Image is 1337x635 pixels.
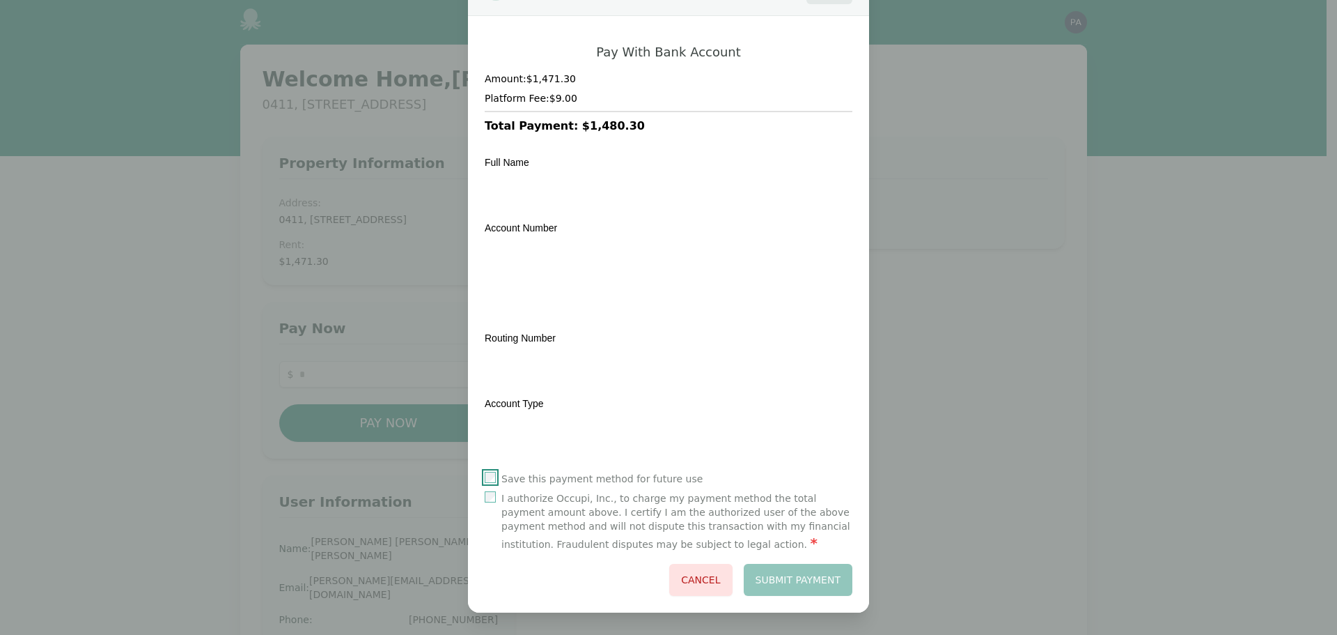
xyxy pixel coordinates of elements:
[485,352,852,387] iframe: To enrich screen reader interactions, please activate Accessibility in Grammarly extension settings
[669,564,732,596] button: Cancel
[501,491,852,553] label: I authorize Occupi, Inc., to charge my payment method the total payment amount above. I certify I...
[596,44,741,61] h2: Pay With Bank Account
[485,222,557,234] label: Account Number
[485,176,852,211] iframe: To enrich screen reader interactions, please activate Accessibility in Grammarly extension settings
[485,91,852,105] h4: Platform Fee: $9.00
[501,472,703,486] label: Save this payment method for future use
[485,157,529,168] label: Full Name
[485,418,852,452] iframe: To enrich screen reader interactions, please activate Accessibility in Grammarly extension settings
[485,242,852,321] iframe: To enrich screen reader interactions, please activate Accessibility in Grammarly extension settings
[485,72,852,86] h4: Amount: $1,471.30
[485,398,544,409] label: Account Type
[485,332,556,344] label: Routing Number
[485,118,852,135] h3: Total Payment: $1,480.30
